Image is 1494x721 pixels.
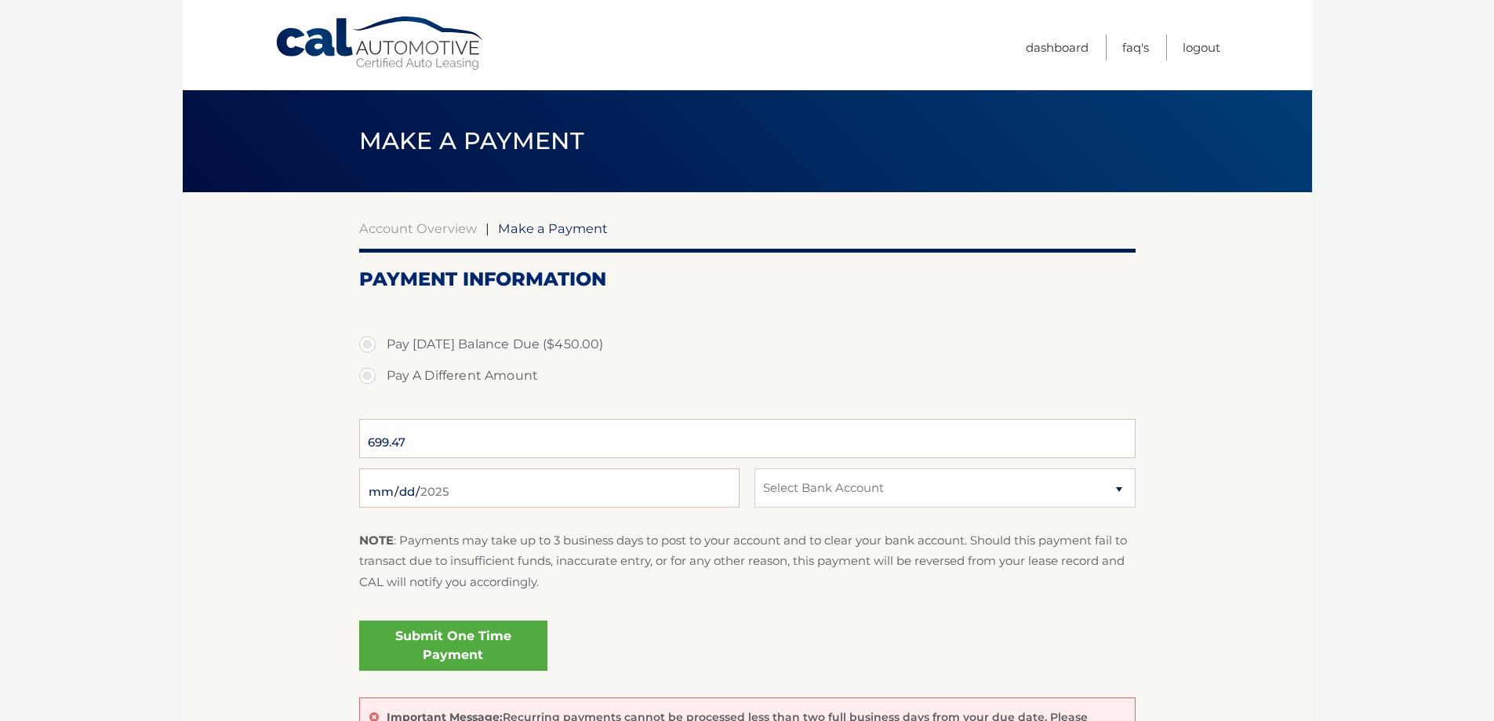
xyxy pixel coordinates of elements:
h2: Payment Information [359,268,1136,291]
label: Pay [DATE] Balance Due ($450.00) [359,329,1136,360]
input: Payment Date [359,468,740,508]
a: Dashboard [1026,35,1089,60]
label: Pay A Different Amount [359,360,1136,391]
p: : Payments may take up to 3 business days to post to your account and to clear your bank account.... [359,530,1136,592]
span: | [485,220,489,236]
a: Account Overview [359,220,477,236]
a: Cal Automotive [274,16,486,71]
a: Submit One Time Payment [359,621,547,671]
span: Make a Payment [359,126,584,155]
input: Payment Amount [359,419,1136,458]
span: Make a Payment [498,220,608,236]
a: Logout [1183,35,1220,60]
a: FAQ's [1122,35,1149,60]
strong: NOTE [359,533,394,548]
